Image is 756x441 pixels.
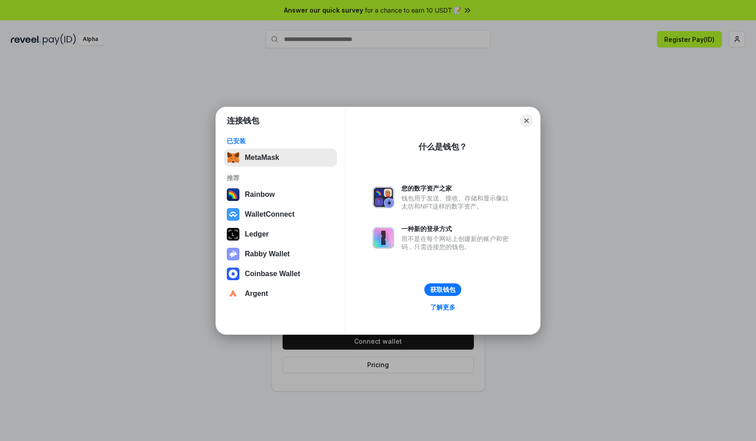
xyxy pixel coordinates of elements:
[227,208,239,221] img: svg+xml,%3Csvg%20width%3D%2228%22%20height%3D%2228%22%20viewBox%3D%220%200%2028%2028%22%20fill%3D...
[425,301,461,313] a: 了解更多
[245,154,279,162] div: MetaMask
[227,188,239,201] img: svg+xml,%3Csvg%20width%3D%22120%22%20height%3D%22120%22%20viewBox%3D%220%200%20120%20120%22%20fil...
[224,285,337,303] button: Argent
[227,115,259,126] h1: 连接钱包
[245,230,269,238] div: Ledger
[227,228,239,241] img: svg+xml,%3Csvg%20xmlns%3D%22http%3A%2F%2Fwww.w3.org%2F2000%2Fsvg%22%20width%3D%2228%22%20height%3...
[401,184,513,192] div: 您的数字资产之家
[227,174,334,182] div: 推荐
[245,210,295,218] div: WalletConnect
[401,235,513,251] div: 而不是在每个网站上创建新的账户和密码，只需连接您的钱包。
[373,186,394,208] img: svg+xml,%3Csvg%20xmlns%3D%22http%3A%2F%2Fwww.w3.org%2F2000%2Fsvg%22%20fill%3D%22none%22%20viewBox...
[418,141,467,152] div: 什么是钱包？
[224,205,337,223] button: WalletConnect
[430,303,455,311] div: 了解更多
[245,290,268,298] div: Argent
[227,137,334,145] div: 已安装
[224,225,337,243] button: Ledger
[401,194,513,210] div: 钱包用于发送、接收、存储和显示像以太坊和NFT这样的数字资产。
[224,149,337,167] button: MetaMask
[227,248,239,260] img: svg+xml,%3Csvg%20xmlns%3D%22http%3A%2F%2Fwww.w3.org%2F2000%2Fsvg%22%20fill%3D%22none%22%20viewBox...
[227,287,239,300] img: svg+xml,%3Csvg%20width%3D%2228%22%20height%3D%2228%22%20viewBox%3D%220%200%2028%2028%22%20fill%3D...
[227,268,239,280] img: svg+xml,%3Csvg%20width%3D%2228%22%20height%3D%2228%22%20viewBox%3D%220%200%2028%2028%22%20fill%3D...
[227,151,239,164] img: svg+xml,%3Csvg%20fill%3D%22none%22%20height%3D%2233%22%20viewBox%3D%220%200%2035%2033%22%20width%...
[224,265,337,283] button: Coinbase Wallet
[224,186,337,204] button: Rainbow
[245,270,300,278] div: Coinbase Wallet
[430,286,455,294] div: 获取钱包
[224,245,337,263] button: Rabby Wallet
[401,225,513,233] div: 一种新的登录方式
[520,114,533,127] button: Close
[245,250,290,258] div: Rabby Wallet
[424,283,461,296] button: 获取钱包
[373,227,394,249] img: svg+xml,%3Csvg%20xmlns%3D%22http%3A%2F%2Fwww.w3.org%2F2000%2Fsvg%22%20fill%3D%22none%22%20viewBox...
[245,191,275,199] div: Rainbow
